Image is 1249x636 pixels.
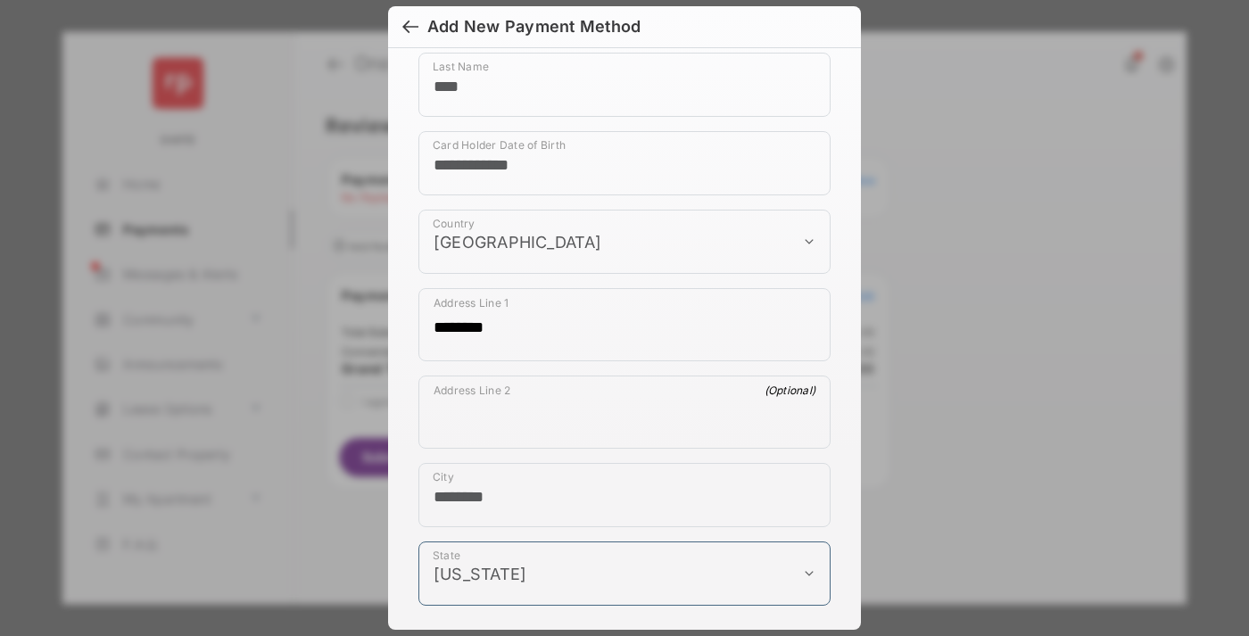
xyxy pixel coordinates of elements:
[427,17,641,37] div: Add New Payment Method
[418,288,831,361] div: payment_method_screening[postal_addresses][addressLine1]
[418,541,831,606] div: payment_method_screening[postal_addresses][administrativeArea]
[418,376,831,449] div: payment_method_screening[postal_addresses][addressLine2]
[418,210,831,274] div: payment_method_screening[postal_addresses][country]
[418,463,831,527] div: payment_method_screening[postal_addresses][locality]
